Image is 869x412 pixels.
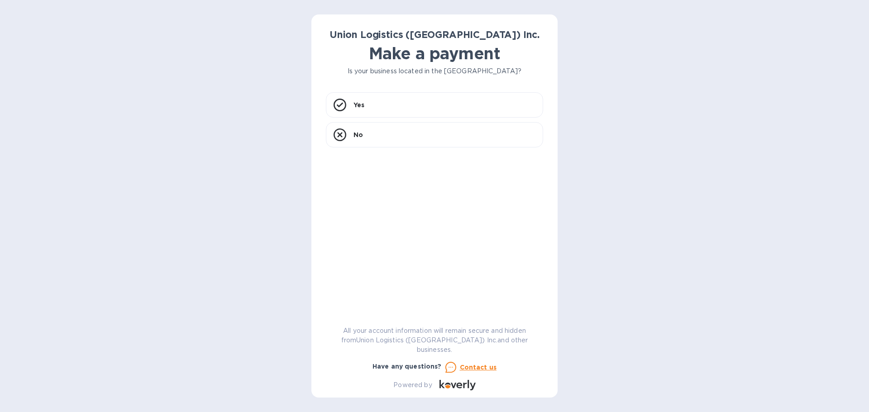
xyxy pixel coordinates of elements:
[460,364,497,371] u: Contact us
[326,44,543,63] h1: Make a payment
[393,380,432,390] p: Powered by
[326,66,543,76] p: Is your business located in the [GEOGRAPHIC_DATA]?
[353,130,363,139] p: No
[326,326,543,355] p: All your account information will remain secure and hidden from Union Logistics ([GEOGRAPHIC_DATA...
[372,363,442,370] b: Have any questions?
[353,100,364,109] p: Yes
[329,29,540,40] b: Union Logistics ([GEOGRAPHIC_DATA]) Inc.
